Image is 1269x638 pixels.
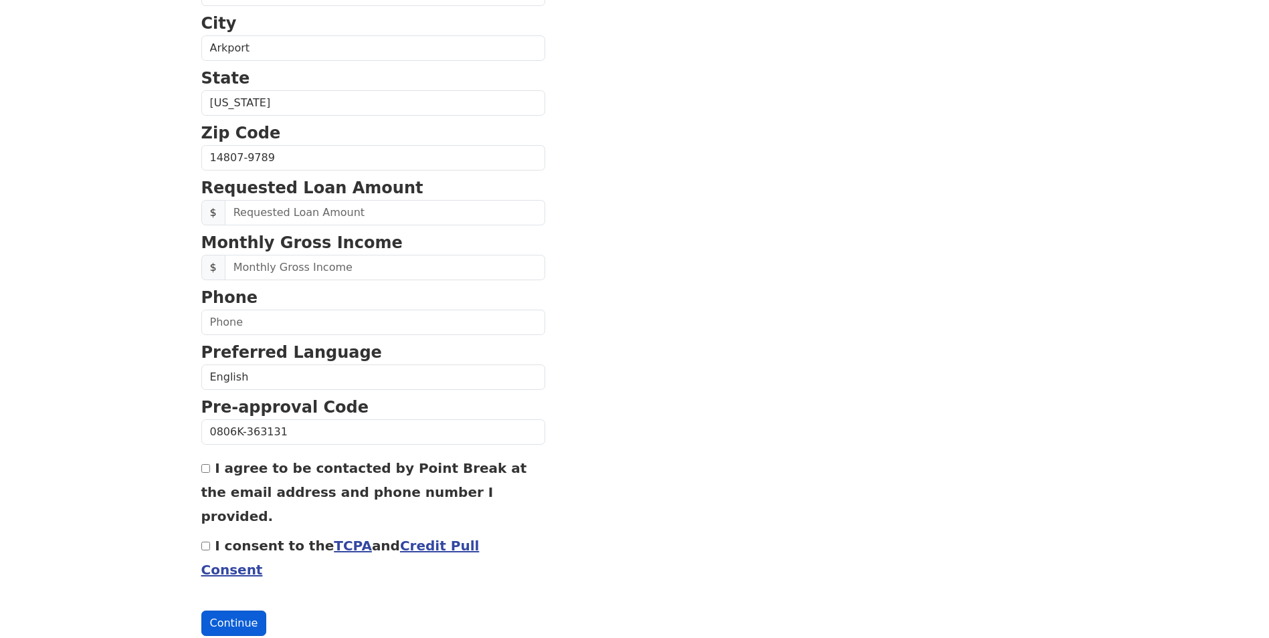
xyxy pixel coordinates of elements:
[201,288,258,307] strong: Phone
[201,343,382,362] strong: Preferred Language
[201,69,250,88] strong: State
[201,460,527,524] label: I agree to be contacted by Point Break at the email address and phone number I provided.
[201,14,237,33] strong: City
[201,124,281,142] strong: Zip Code
[225,200,545,225] input: Requested Loan Amount
[201,145,545,171] input: Zip Code
[201,35,545,61] input: City
[201,538,480,578] label: I consent to the and
[201,255,225,280] span: $
[201,179,423,197] strong: Requested Loan Amount
[201,419,545,445] input: Pre-approval Code
[201,611,267,636] button: Continue
[201,310,545,335] input: Phone
[201,200,225,225] span: $
[201,231,545,255] p: Monthly Gross Income
[201,398,369,417] strong: Pre-approval Code
[225,255,545,280] input: Monthly Gross Income
[334,538,372,554] a: TCPA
